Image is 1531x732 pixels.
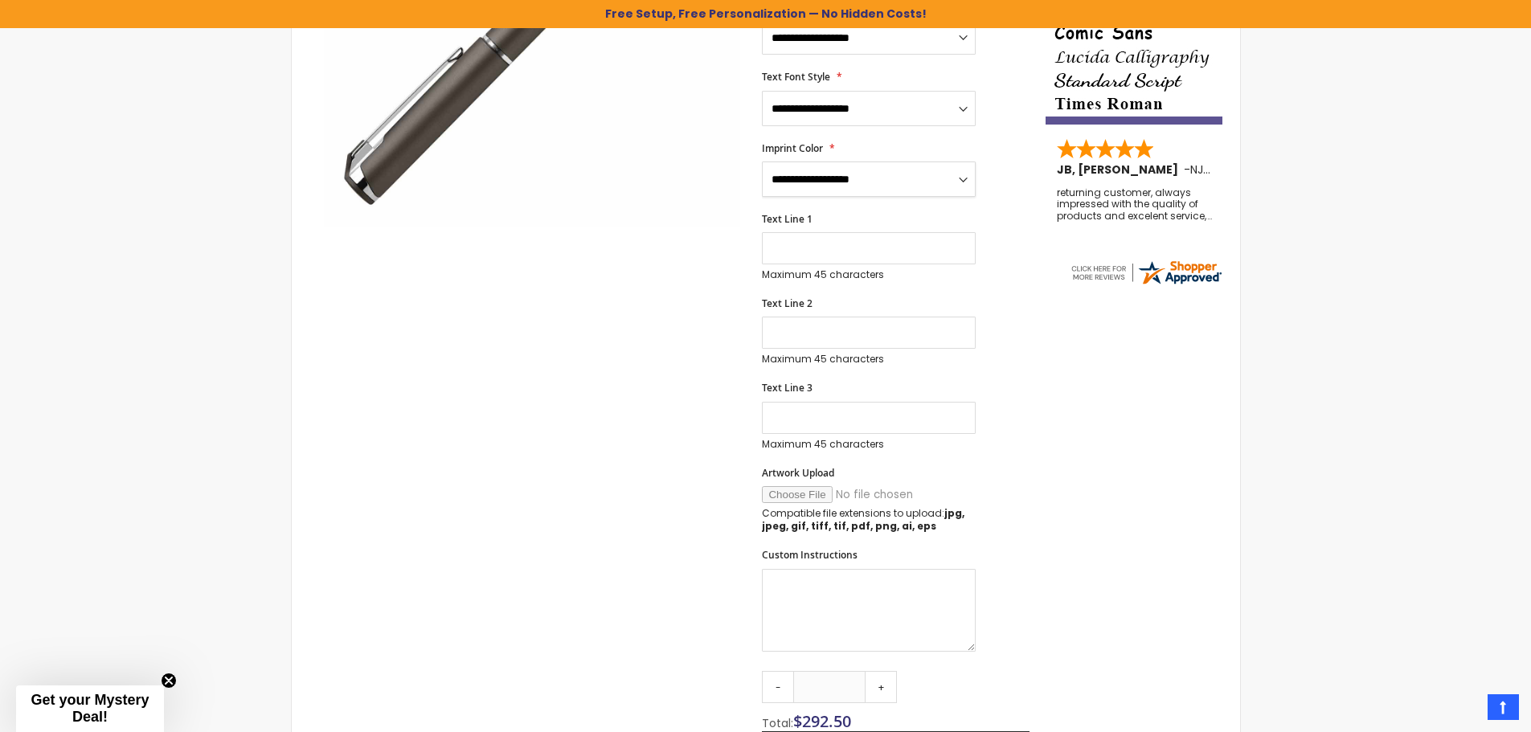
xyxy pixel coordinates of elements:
[762,141,823,155] span: Imprint Color
[762,438,976,451] p: Maximum 45 characters
[762,466,834,480] span: Artwork Upload
[802,710,851,732] span: 292.50
[762,268,976,281] p: Maximum 45 characters
[762,671,794,703] a: -
[762,506,964,533] strong: jpg, jpeg, gif, tiff, tif, pdf, png, ai, eps
[762,296,813,310] span: Text Line 2
[762,353,976,366] p: Maximum 45 characters
[1057,162,1184,178] span: JB, [PERSON_NAME]
[1069,276,1223,290] a: 4pens.com certificate URL
[762,212,813,226] span: Text Line 1
[1190,162,1210,178] span: NJ
[762,548,858,562] span: Custom Instructions
[1057,187,1213,222] div: returning customer, always impressed with the quality of products and excelent service, will retu...
[1184,162,1324,178] span: - ,
[1398,689,1531,732] iframe: Google Customer Reviews
[16,685,164,732] div: Get your Mystery Deal!Close teaser
[762,715,793,731] span: Total:
[762,507,976,533] p: Compatible file extensions to upload:
[865,671,897,703] a: +
[161,673,177,689] button: Close teaser
[762,70,830,84] span: Text Font Style
[31,692,149,725] span: Get your Mystery Deal!
[762,381,813,395] span: Text Line 3
[1069,258,1223,287] img: 4pens.com widget logo
[793,710,851,732] span: $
